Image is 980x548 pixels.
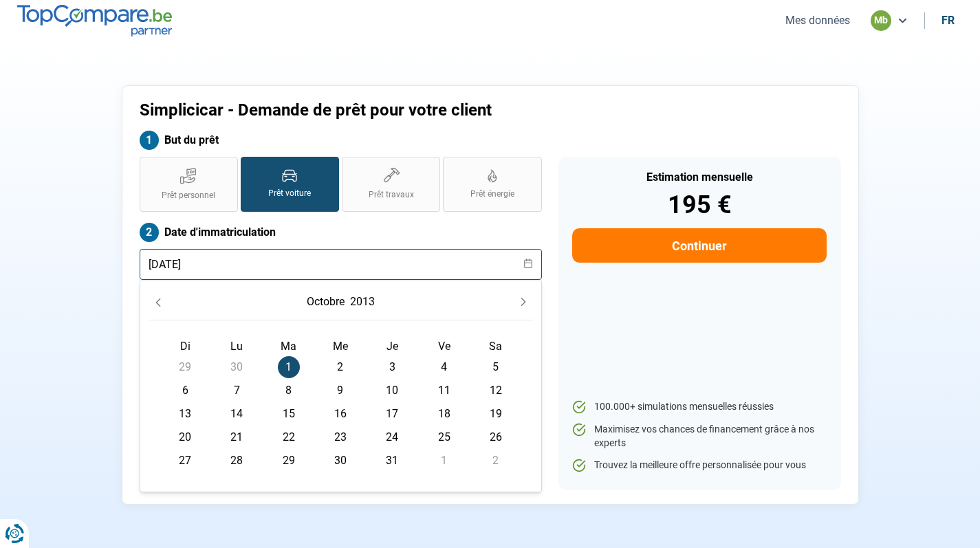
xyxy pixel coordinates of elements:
span: Me [333,340,348,353]
span: 10 [381,380,403,402]
span: Prêt énergie [470,188,514,200]
span: 13 [174,403,196,425]
div: mb [871,10,891,31]
span: Je [386,340,398,353]
img: TopCompare.be [17,5,172,36]
td: 3 [367,355,418,379]
td: 18 [418,402,470,426]
li: Maximisez vos chances de financement grâce à nos experts [572,423,826,450]
button: Choose Year [347,289,378,314]
input: jj/mm/aaaa [140,249,542,280]
td: 17 [367,402,418,426]
td: 21 [211,426,263,449]
span: 28 [226,450,248,472]
div: 195 € [572,193,826,217]
td: 28 [211,449,263,472]
li: 100.000+ simulations mensuelles réussies [572,400,826,414]
span: Lu [230,340,243,353]
span: 20 [174,426,196,448]
span: 1 [433,450,455,472]
td: 5 [470,355,521,379]
td: 2 [470,449,521,472]
span: 25 [433,426,455,448]
span: 30 [329,450,351,472]
td: 13 [160,402,211,426]
td: 10 [367,379,418,402]
button: Mes données [781,13,854,28]
span: 1 [278,356,300,378]
td: 1 [418,449,470,472]
td: 24 [367,426,418,449]
td: 29 [263,449,314,472]
span: Di [180,340,190,353]
span: 5 [485,356,507,378]
td: 22 [263,426,314,449]
span: Prêt voiture [268,188,311,199]
span: 9 [329,380,351,402]
td: 19 [470,402,521,426]
td: 29 [160,355,211,379]
td: 4 [418,355,470,379]
span: 29 [278,450,300,472]
div: fr [941,14,955,27]
span: 27 [174,450,196,472]
td: 7 [211,379,263,402]
span: 11 [433,380,455,402]
button: Continuer [572,228,826,263]
div: Estimation mensuelle [572,172,826,183]
li: Trouvez la meilleure offre personnalisée pour vous [572,459,826,472]
span: 15 [278,403,300,425]
span: Ma [281,340,296,353]
td: 16 [314,402,366,426]
td: 11 [418,379,470,402]
span: Ve [438,340,450,353]
td: 9 [314,379,366,402]
button: Previous Month [149,292,168,311]
span: 23 [329,426,351,448]
span: 16 [329,403,351,425]
button: Choose Month [304,289,347,314]
span: 19 [485,403,507,425]
span: 26 [485,426,507,448]
label: But du prêt [140,131,542,150]
span: 21 [226,426,248,448]
span: 14 [226,403,248,425]
span: 2 [485,450,507,472]
span: Prêt personnel [162,190,215,201]
span: 18 [433,403,455,425]
span: 6 [174,380,196,402]
td: 14 [211,402,263,426]
td: 8 [263,379,314,402]
td: 25 [418,426,470,449]
span: 4 [433,356,455,378]
td: 15 [263,402,314,426]
span: 24 [381,426,403,448]
td: 27 [160,449,211,472]
td: 1 [263,355,314,379]
span: 30 [226,356,248,378]
td: 20 [160,426,211,449]
td: 6 [160,379,211,402]
td: 2 [314,355,366,379]
span: Prêt travaux [369,189,414,201]
td: 26 [470,426,521,449]
span: 3 [381,356,403,378]
span: Sa [489,340,502,353]
td: 31 [367,449,418,472]
span: 31 [381,450,403,472]
label: Date d'immatriculation [140,223,542,242]
td: 23 [314,426,366,449]
span: 2 [329,356,351,378]
button: Next Month [514,292,533,311]
span: 7 [226,380,248,402]
td: 12 [470,379,521,402]
span: 29 [174,356,196,378]
td: 30 [211,355,263,379]
span: 17 [381,403,403,425]
td: 30 [314,449,366,472]
span: 8 [278,380,300,402]
h1: Simplicicar - Demande de prêt pour votre client [140,100,662,120]
span: 22 [278,426,300,448]
span: 12 [485,380,507,402]
div: Choose Date [140,281,542,492]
